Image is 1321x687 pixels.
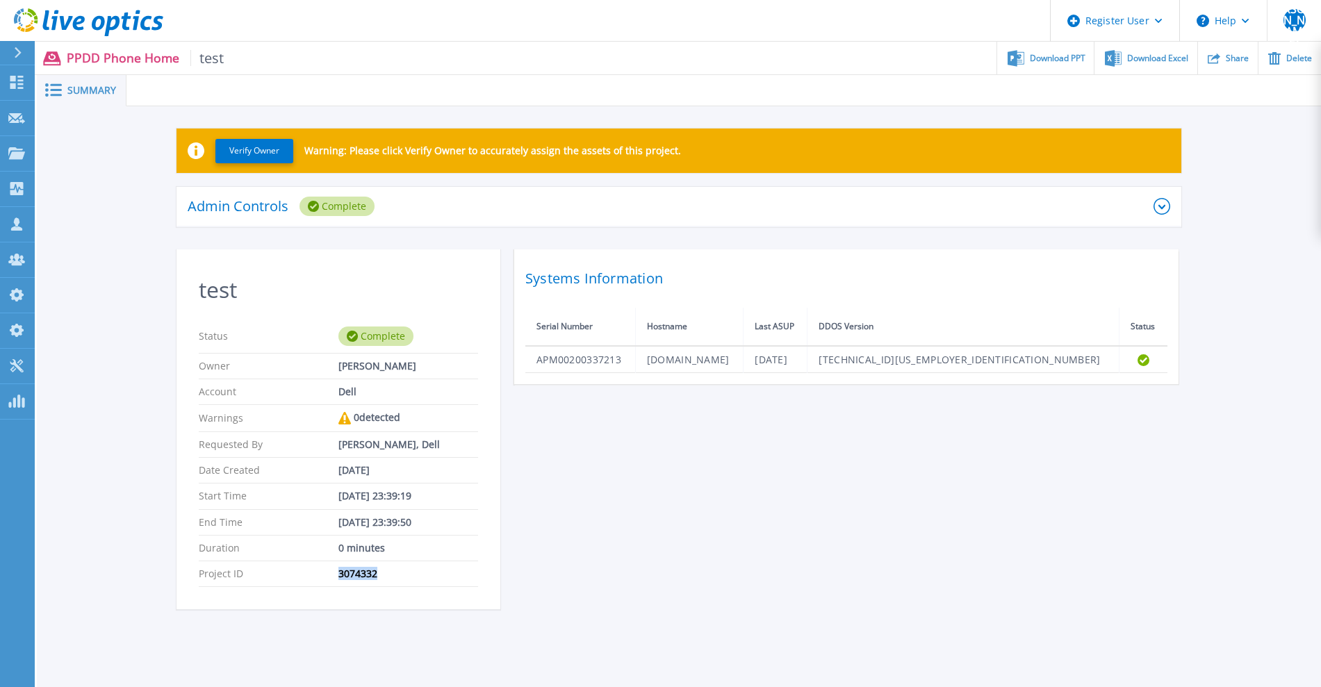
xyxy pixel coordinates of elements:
[807,346,1119,373] td: [TECHNICAL_ID][US_EMPLOYER_IDENTIFICATION_NUMBER]
[338,517,478,528] div: [DATE] 23:39:50
[199,386,338,397] p: Account
[807,308,1119,346] th: DDOS Version
[338,361,478,372] div: [PERSON_NAME]
[1119,308,1167,346] th: Status
[1286,54,1312,63] span: Delete
[199,277,478,303] h2: test
[199,568,338,579] p: Project ID
[338,543,478,554] div: 0 minutes
[1127,54,1188,63] span: Download Excel
[304,145,681,156] p: Warning: Please click Verify Owner to accurately assign the assets of this project.
[199,361,338,372] p: Owner
[338,439,478,450] div: [PERSON_NAME], Dell
[338,465,478,476] div: [DATE]
[300,197,375,216] div: Complete
[338,386,478,397] div: Dell
[1030,54,1085,63] span: Download PPT
[67,85,116,95] span: Summary
[338,326,413,346] div: Complete
[525,346,635,373] td: APM00200337213
[199,465,338,476] p: Date Created
[190,50,224,66] span: test
[199,412,338,424] p: Warnings
[199,517,338,528] p: End Time
[338,568,478,579] div: 3074332
[188,199,288,213] p: Admin Controls
[199,543,338,554] p: Duration
[199,490,338,502] p: Start Time
[744,308,807,346] th: Last ASUP
[635,346,743,373] td: [DOMAIN_NAME]
[744,346,807,373] td: [DATE]
[635,308,743,346] th: Hostname
[215,139,293,163] button: Verify Owner
[525,266,1167,291] h2: Systems Information
[338,412,478,424] div: 0 detected
[67,50,224,66] p: PPDD Phone Home
[525,308,635,346] th: Serial Number
[338,490,478,502] div: [DATE] 23:39:19
[1226,54,1249,63] span: Share
[199,439,338,450] p: Requested By
[199,326,338,346] p: Status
